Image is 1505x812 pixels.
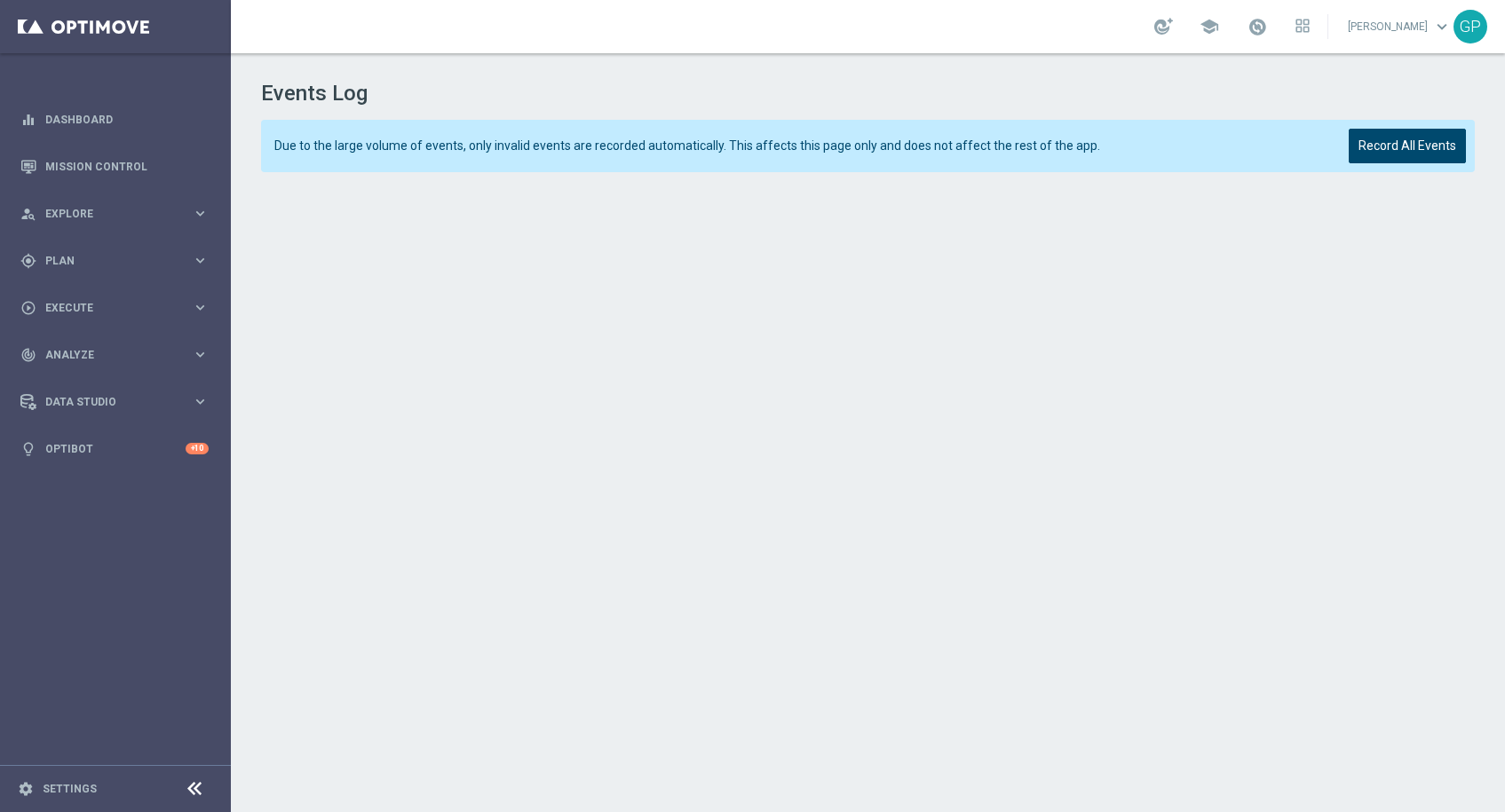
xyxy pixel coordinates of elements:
i: play_circle_outline [20,300,36,316]
button: Data Studio keyboard_arrow_right [20,395,210,409]
i: track_changes [20,347,36,363]
h1: Events Log [261,81,1475,106]
i: gps_fixed [20,253,36,269]
div: Mission Control [20,143,209,190]
i: keyboard_arrow_right [192,393,209,410]
div: Plan [20,253,192,269]
span: Explore [45,209,192,219]
span: keyboard_arrow_down [1432,17,1452,36]
div: Dashboard [20,96,209,143]
span: Data Studio [45,397,192,407]
div: Explore [20,206,192,222]
span: Execute [45,303,192,313]
button: play_circle_outline Execute keyboard_arrow_right [20,301,210,315]
i: keyboard_arrow_right [192,346,209,363]
div: Execute [20,300,192,316]
i: keyboard_arrow_right [192,252,209,269]
div: Analyze [20,347,192,363]
i: keyboard_arrow_right [192,299,209,316]
div: Data Studio [20,394,192,410]
i: keyboard_arrow_right [192,205,209,222]
span: Due to the large volume of events, only invalid events are recorded automatically. This affects t... [274,138,1327,154]
i: person_search [20,206,36,222]
div: Optibot [20,425,209,472]
i: equalizer [20,112,36,128]
i: lightbulb [20,441,36,457]
a: Dashboard [45,96,209,143]
a: [PERSON_NAME]keyboard_arrow_down [1346,13,1454,40]
button: person_search Explore keyboard_arrow_right [20,207,210,221]
button: lightbulb Optibot +10 [20,442,210,456]
span: Analyze [45,350,192,360]
div: +10 [186,443,209,454]
button: gps_fixed Plan keyboard_arrow_right [20,254,210,268]
button: track_changes Analyze keyboard_arrow_right [20,348,210,362]
div: GP [1454,10,1487,43]
a: Mission Control [45,143,209,190]
a: Optibot [45,425,186,472]
button: Mission Control [20,160,210,174]
span: school [1200,17,1219,36]
button: equalizer Dashboard [20,113,210,127]
a: Settings [43,784,97,794]
i: settings [18,781,34,797]
button: Record All Events [1349,129,1466,163]
span: Plan [45,256,192,266]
